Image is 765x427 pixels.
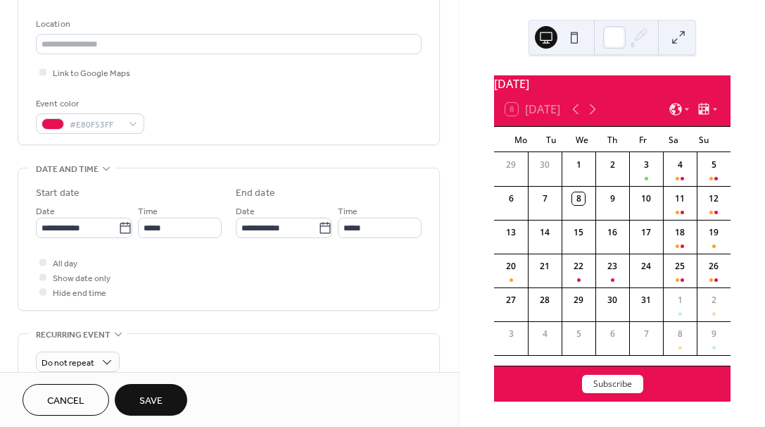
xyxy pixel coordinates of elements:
[536,127,567,152] div: Tu
[538,328,551,340] div: 4
[674,159,686,171] div: 4
[70,118,122,132] span: #E80F53FF
[505,294,517,307] div: 27
[606,226,619,239] div: 16
[36,328,110,342] span: Recurring event
[138,204,158,219] span: Time
[572,192,585,205] div: 8
[658,127,688,152] div: Sa
[597,127,627,152] div: Th
[505,192,517,205] div: 6
[640,192,652,205] div: 10
[640,159,652,171] div: 3
[115,384,187,416] button: Save
[538,294,551,307] div: 28
[606,328,619,340] div: 6
[505,159,517,171] div: 29
[47,394,84,409] span: Cancel
[505,260,517,273] div: 20
[707,294,720,307] div: 2
[674,226,686,239] div: 18
[567,127,597,152] div: We
[36,17,419,32] div: Location
[42,355,94,371] span: Do not repeat
[707,328,720,340] div: 9
[606,192,619,205] div: 9
[640,328,652,340] div: 7
[674,294,686,307] div: 1
[505,127,536,152] div: Mo
[538,260,551,273] div: 21
[628,127,658,152] div: Fr
[640,226,652,239] div: 17
[36,204,55,219] span: Date
[36,186,80,201] div: Start date
[139,394,163,409] span: Save
[606,294,619,307] div: 30
[689,127,719,152] div: Su
[538,226,551,239] div: 14
[236,204,255,219] span: Date
[53,256,77,271] span: All day
[707,159,720,171] div: 5
[538,192,551,205] div: 7
[606,159,619,171] div: 2
[36,162,99,177] span: Date and time
[23,384,109,416] button: Cancel
[53,271,110,286] span: Show date only
[572,328,585,340] div: 5
[505,226,517,239] div: 13
[640,294,652,307] div: 31
[236,186,275,201] div: End date
[674,328,686,340] div: 8
[606,260,619,273] div: 23
[505,328,517,340] div: 3
[674,260,686,273] div: 25
[338,204,358,219] span: Time
[572,159,585,171] div: 1
[53,66,130,81] span: Link to Google Maps
[572,260,585,273] div: 22
[707,192,720,205] div: 12
[674,192,686,205] div: 11
[53,286,106,301] span: Hide end time
[572,294,585,307] div: 29
[572,226,585,239] div: 15
[538,159,551,171] div: 30
[494,75,731,92] div: [DATE]
[582,375,643,393] button: Subscribe
[640,260,652,273] div: 24
[707,226,720,239] div: 19
[707,260,720,273] div: 26
[36,97,141,111] div: Event color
